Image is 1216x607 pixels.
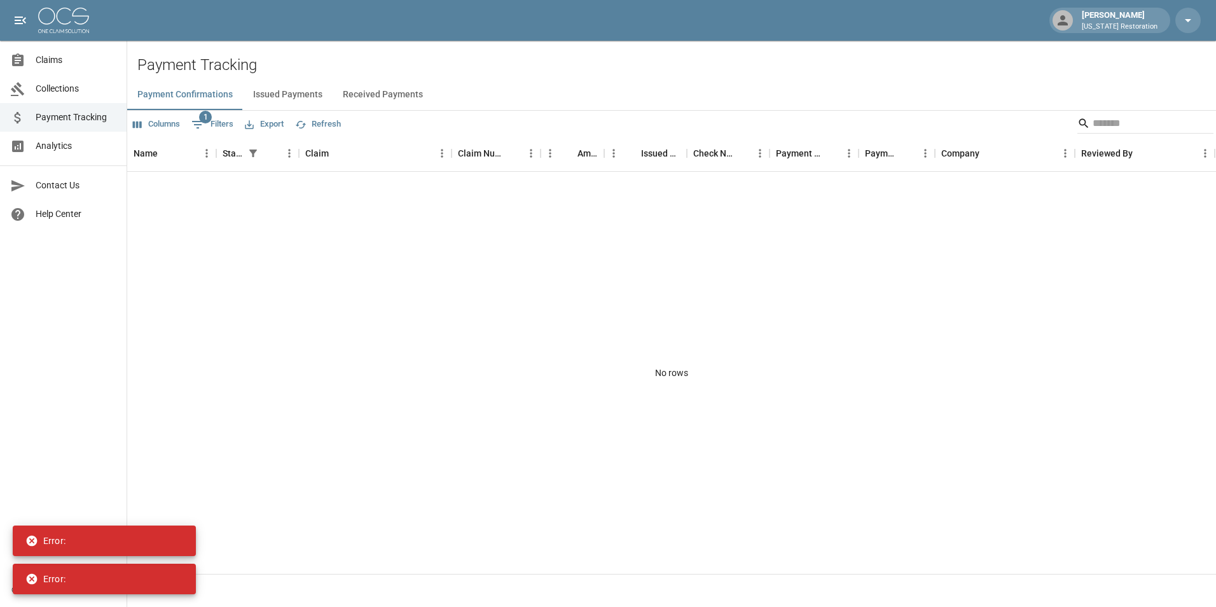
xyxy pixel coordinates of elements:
[36,179,116,192] span: Contact Us
[1081,136,1133,171] div: Reviewed By
[305,136,329,171] div: Claim
[262,144,280,162] button: Sort
[577,136,598,171] div: Amount
[859,136,935,171] div: Payment Type
[127,80,1216,110] div: dynamic tabs
[839,144,859,163] button: Menu
[452,136,541,171] div: Claim Number
[244,144,262,162] button: Show filters
[1075,136,1215,171] div: Reviewed By
[243,80,333,110] button: Issued Payments
[604,144,623,163] button: Menu
[1056,144,1075,163] button: Menu
[25,529,66,552] div: Error:
[898,144,916,162] button: Sort
[1196,144,1215,163] button: Menu
[935,136,1075,171] div: Company
[36,53,116,67] span: Claims
[641,136,681,171] div: Issued Date
[693,136,733,171] div: Check Number
[127,172,1216,574] div: No rows
[244,144,262,162] div: 1 active filter
[623,144,641,162] button: Sort
[776,136,822,171] div: Payment Method
[750,144,770,163] button: Menu
[134,136,158,171] div: Name
[216,136,299,171] div: Status
[733,144,750,162] button: Sort
[8,8,33,33] button: open drawer
[127,80,243,110] button: Payment Confirmations
[458,136,504,171] div: Claim Number
[1077,113,1213,136] div: Search
[188,115,237,135] button: Show filters
[916,144,935,163] button: Menu
[687,136,770,171] div: Check Number
[541,136,604,171] div: Amount
[865,136,898,171] div: Payment Type
[299,136,452,171] div: Claim
[941,136,979,171] div: Company
[25,568,66,590] div: Error:
[137,56,1216,74] h2: Payment Tracking
[604,136,687,171] div: Issued Date
[130,115,183,134] button: Select columns
[522,144,541,163] button: Menu
[770,136,859,171] div: Payment Method
[432,144,452,163] button: Menu
[36,111,116,124] span: Payment Tracking
[36,82,116,95] span: Collections
[280,144,299,163] button: Menu
[38,8,89,33] img: ocs-logo-white-transparent.png
[36,139,116,153] span: Analytics
[199,111,212,123] span: 1
[1082,22,1157,32] p: [US_STATE] Restoration
[223,136,244,171] div: Status
[560,144,577,162] button: Sort
[197,144,216,163] button: Menu
[36,207,116,221] span: Help Center
[333,80,433,110] button: Received Payments
[11,583,115,596] div: © 2025 One Claim Solution
[158,144,176,162] button: Sort
[1133,144,1150,162] button: Sort
[292,115,344,134] button: Refresh
[127,136,216,171] div: Name
[822,144,839,162] button: Sort
[329,144,347,162] button: Sort
[541,144,560,163] button: Menu
[504,144,522,162] button: Sort
[979,144,997,162] button: Sort
[242,115,287,134] button: Export
[1077,9,1163,32] div: [PERSON_NAME]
